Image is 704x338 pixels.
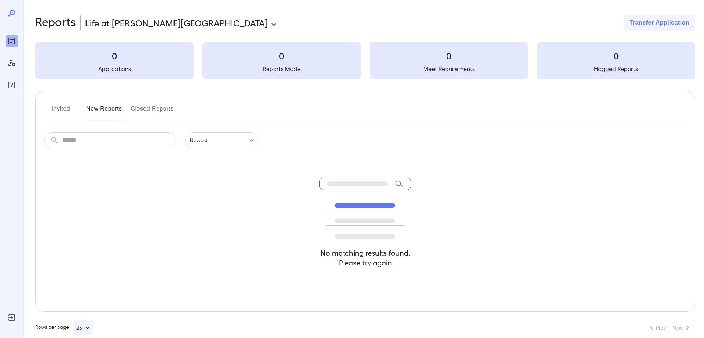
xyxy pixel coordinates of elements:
[35,320,93,335] div: Rows per page
[319,258,411,268] h4: Please try again
[6,35,18,47] div: Reports
[185,132,258,148] div: Newest
[86,103,122,120] button: New Reports
[370,50,528,62] h3: 0
[6,312,18,323] div: Log Out
[537,50,695,62] h3: 0
[131,103,174,120] button: Closed Reports
[35,64,194,73] h5: Applications
[644,322,695,334] nav: pagination navigation
[370,64,528,73] h5: Meet Requirements
[35,50,194,62] h3: 0
[73,320,93,335] button: 25
[44,103,77,120] button: Invited
[624,15,695,31] button: Transfer Application
[202,50,361,62] h3: 0
[6,79,18,91] div: FAQ
[85,17,268,29] p: Life at [PERSON_NAME][GEOGRAPHIC_DATA]
[35,42,695,79] summary: 0Applications0Reports Made0Meet Requirements0Flagged Reports
[6,57,18,69] div: Manage Users
[319,248,411,258] h4: No matching results found.
[202,64,361,73] h5: Reports Made
[35,15,76,31] h2: Reports
[537,64,695,73] h5: Flagged Reports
